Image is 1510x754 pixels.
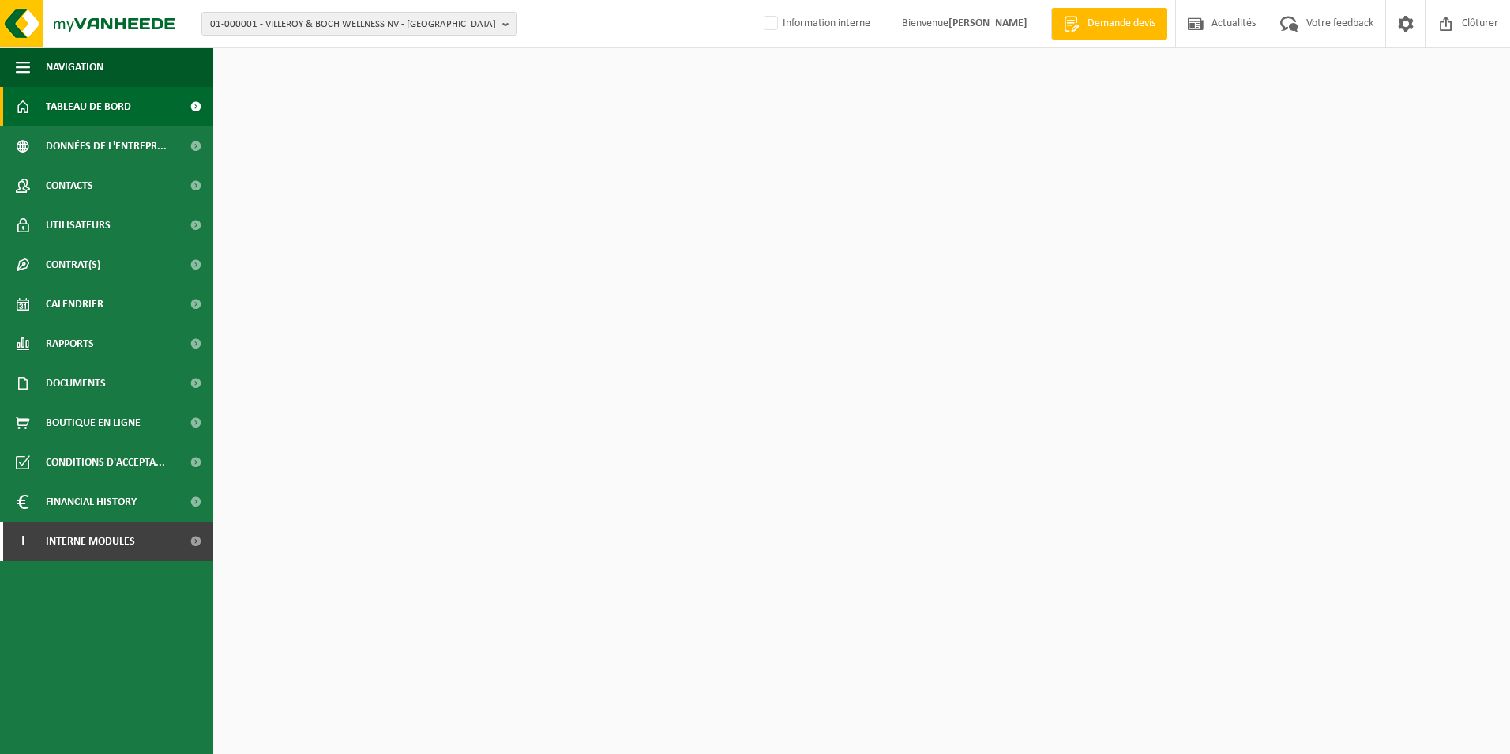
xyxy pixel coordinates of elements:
[210,13,496,36] span: 01-000001 - VILLEROY & BOCH WELLNESS NV - [GEOGRAPHIC_DATA]
[201,12,517,36] button: 01-000001 - VILLEROY & BOCH WELLNESS NV - [GEOGRAPHIC_DATA]
[46,482,137,522] span: Financial History
[46,126,167,166] span: Données de l'entrepr...
[761,12,870,36] label: Information interne
[1051,8,1167,40] a: Demande devis
[46,166,93,205] span: Contacts
[948,17,1027,29] strong: [PERSON_NAME]
[46,245,100,285] span: Contrat(s)
[46,205,111,245] span: Utilisateurs
[46,87,131,126] span: Tableau de bord
[46,47,103,87] span: Navigation
[46,443,165,482] span: Conditions d'accepta...
[46,522,135,561] span: Interne modules
[46,285,103,324] span: Calendrier
[46,324,94,364] span: Rapports
[1084,16,1159,32] span: Demande devis
[46,364,106,403] span: Documents
[16,522,30,561] span: I
[46,403,141,443] span: Boutique en ligne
